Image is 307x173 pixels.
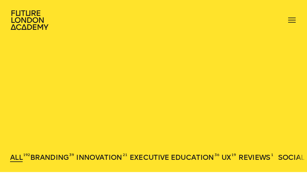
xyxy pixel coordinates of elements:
[215,152,219,157] sup: 36
[69,152,74,157] sup: 39
[10,153,23,162] span: All
[221,153,231,162] span: UX
[30,153,69,162] span: Branding
[123,152,127,157] sup: 21
[130,153,214,162] span: Executive Education
[76,153,122,162] span: Innovation
[23,152,30,157] sup: 192
[271,152,273,157] sup: 1
[232,152,236,157] sup: 19
[238,153,270,162] span: Reviews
